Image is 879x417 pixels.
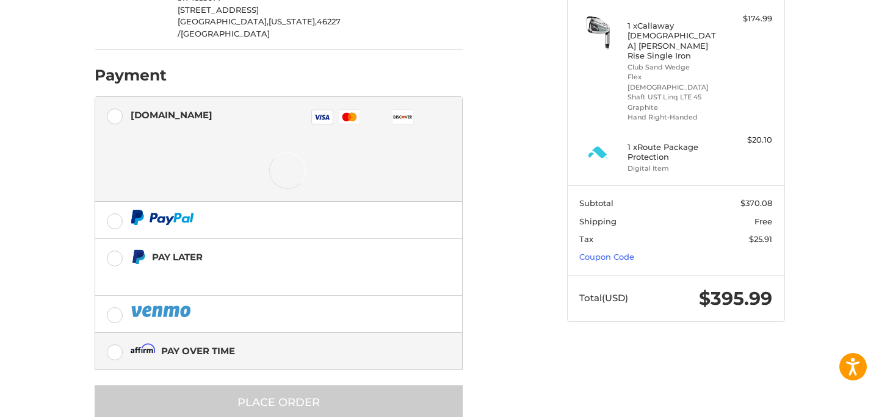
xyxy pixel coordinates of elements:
[178,5,259,15] span: [STREET_ADDRESS]
[579,292,628,304] span: Total (USD)
[724,134,772,146] div: $20.10
[161,341,235,361] div: Pay over time
[749,234,772,244] span: $25.91
[152,247,386,267] div: Pay Later
[699,287,772,310] span: $395.99
[628,21,721,60] h4: 1 x Callaway [DEMOGRAPHIC_DATA] [PERSON_NAME] Rise Single Iron
[628,163,721,174] li: Digital Item
[131,343,155,358] img: Affirm icon
[181,29,270,38] span: [GEOGRAPHIC_DATA]
[579,234,593,244] span: Tax
[579,252,634,262] a: Coupon Code
[628,142,721,162] h4: 1 x Route Package Protection
[178,16,269,26] span: [GEOGRAPHIC_DATA],
[628,92,721,112] li: Shaft UST Linq LTE 45 Graphite
[269,16,317,26] span: [US_STATE],
[131,210,194,225] img: PayPal icon
[724,13,772,25] div: $174.99
[579,198,613,208] span: Subtotal
[178,16,341,38] span: 46227 /
[131,249,146,265] img: Pay Later icon
[754,216,772,226] span: Free
[628,72,721,92] li: Flex [DEMOGRAPHIC_DATA]
[628,62,721,73] li: Club Sand Wedge
[95,66,167,85] h2: Payment
[740,198,772,208] span: $370.08
[628,112,721,123] li: Hand Right-Handed
[579,216,617,226] span: Shipping
[131,270,386,280] iframe: PayPal Message 1
[131,304,193,319] img: PayPal icon
[131,105,212,125] div: [DOMAIN_NAME]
